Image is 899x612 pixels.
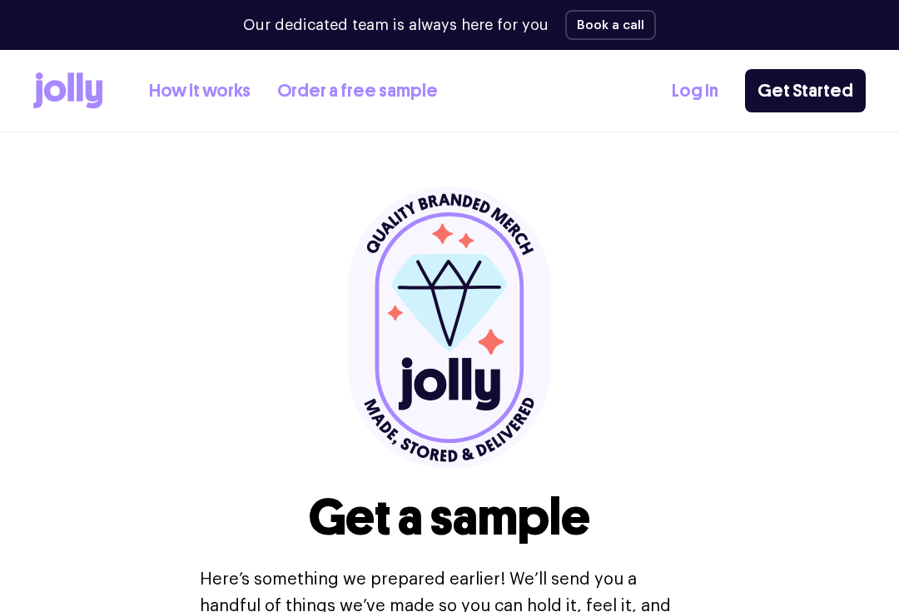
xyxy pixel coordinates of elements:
[672,77,718,105] a: Log In
[149,77,251,105] a: How it works
[243,14,549,37] p: Our dedicated team is always here for you
[745,69,866,112] a: Get Started
[277,77,438,105] a: Order a free sample
[565,10,656,40] button: Book a call
[309,490,590,546] h1: Get a sample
